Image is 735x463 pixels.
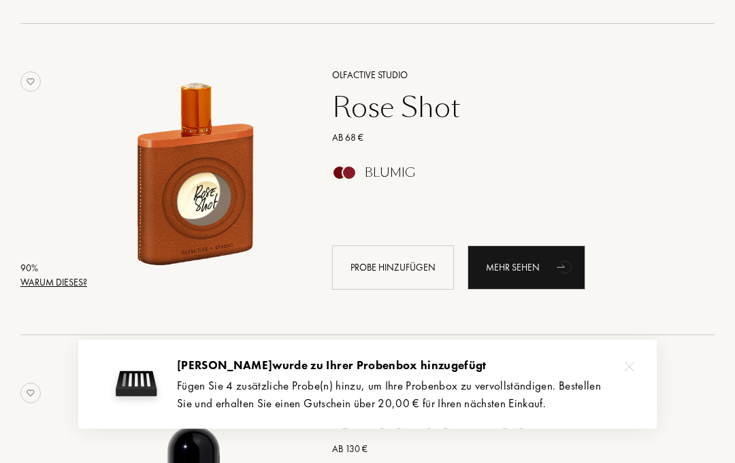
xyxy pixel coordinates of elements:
[20,383,41,404] img: no_like_p.png
[177,357,636,375] div: [PERSON_NAME] wurde zu Ihrer Probenbox hinzugefügt
[109,357,163,411] img: sample box 1
[87,67,301,280] img: Rose Shot Olfactive Studio
[552,254,579,281] div: animation
[20,276,87,290] div: Warum dieses?
[322,443,695,457] a: Ab 130 €
[332,246,454,290] div: Probe hinzufügen
[87,52,312,306] a: Rose Shot Olfactive Studio
[20,262,87,276] div: 90 %
[177,377,636,412] div: Fügen Sie 4 zusätzliche Probe(n) hinzu, um Ihre Probenbox zu vervollständigen. Bestellen Sie und ...
[468,246,585,290] a: Mehr sehenanimation
[322,92,695,124] a: Rose Shot
[322,403,695,436] a: Onder de Linde
[322,131,695,145] a: Ab 68 €
[468,246,585,290] div: Mehr sehen
[20,72,41,92] img: no_like_p.png
[365,166,415,181] div: Blumig
[322,170,695,184] a: Blumig
[322,69,695,83] a: Olfactive Studio
[625,362,634,372] img: cross.svg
